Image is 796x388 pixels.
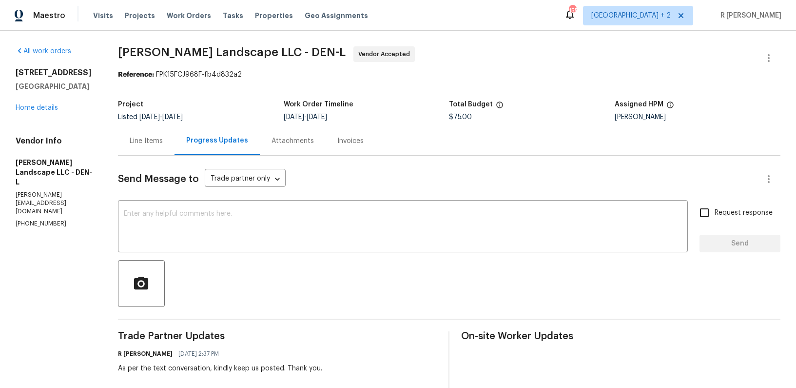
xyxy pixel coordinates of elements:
[16,104,58,111] a: Home details
[130,136,163,146] div: Line Items
[666,101,674,114] span: The hpm assigned to this work order.
[223,12,243,19] span: Tasks
[139,114,160,121] span: [DATE]
[717,11,781,20] span: R [PERSON_NAME]
[118,331,437,341] span: Trade Partner Updates
[118,114,183,121] span: Listed
[125,11,155,20] span: Projects
[16,191,95,216] p: [PERSON_NAME][EMAIL_ADDRESS][DOMAIN_NAME]
[178,349,219,359] span: [DATE] 2:37 PM
[139,114,183,121] span: -
[16,68,95,78] h2: [STREET_ADDRESS]
[569,6,576,16] div: 155
[118,101,143,108] h5: Project
[162,114,183,121] span: [DATE]
[496,101,504,114] span: The total cost of line items that have been proposed by Opendoor. This sum includes line items th...
[186,136,248,145] div: Progress Updates
[284,101,353,108] h5: Work Order Timeline
[449,101,493,108] h5: Total Budget
[337,136,364,146] div: Invoices
[16,82,95,91] h5: [GEOGRAPHIC_DATA]
[16,158,95,187] h5: [PERSON_NAME] Landscape LLC - DEN-L
[118,46,346,58] span: [PERSON_NAME] Landscape LLC - DEN-L
[33,11,65,20] span: Maestro
[591,11,671,20] span: [GEOGRAPHIC_DATA] + 2
[167,11,211,20] span: Work Orders
[118,349,173,359] h6: R [PERSON_NAME]
[118,174,199,184] span: Send Message to
[16,220,95,228] p: [PHONE_NUMBER]
[284,114,304,121] span: [DATE]
[305,11,368,20] span: Geo Assignments
[118,70,780,80] div: FPK15FCJ968F-fb4d832a2
[284,114,327,121] span: -
[118,71,154,78] b: Reference:
[715,208,773,218] span: Request response
[118,364,322,373] div: As per the text conversation, kindly keep us posted. Thank you.
[461,331,780,341] span: On-site Worker Updates
[16,136,95,146] h4: Vendor Info
[205,171,286,187] div: Trade partner only
[16,48,71,55] a: All work orders
[449,114,472,121] span: $75.00
[615,101,663,108] h5: Assigned HPM
[255,11,293,20] span: Properties
[358,49,414,59] span: Vendor Accepted
[93,11,113,20] span: Visits
[307,114,327,121] span: [DATE]
[615,114,780,121] div: [PERSON_NAME]
[272,136,314,146] div: Attachments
